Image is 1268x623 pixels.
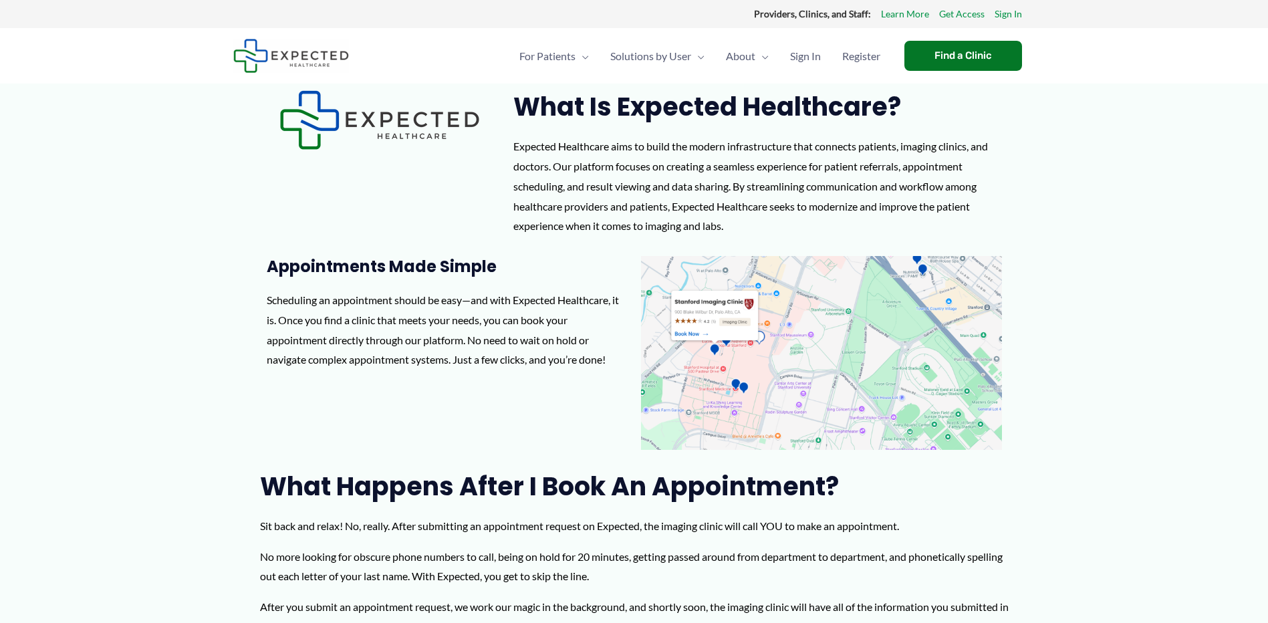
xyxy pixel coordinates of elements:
span: Register [842,33,880,80]
h2: What Happens After I Book an Appointment? [260,470,1009,503]
a: Get Access [939,5,985,23]
span: Sign In [790,33,821,80]
a: AboutMenu Toggle [715,33,779,80]
strong: Providers, Clinics, and Staff: [754,8,871,19]
div: Expected Healthcare aims to build the modern infrastructure that connects patients, imaging clini... [513,136,1008,236]
img: Expected Healthcare Logo [279,90,480,150]
h2: What is Expected Healthcare? [513,90,1008,123]
span: Menu Toggle [755,33,769,80]
span: Solutions by User [610,33,691,80]
a: For PatientsMenu Toggle [509,33,600,80]
span: Menu Toggle [576,33,589,80]
a: Solutions by UserMenu Toggle [600,33,715,80]
span: About [726,33,755,80]
span: Menu Toggle [691,33,705,80]
span: For Patients [519,33,576,80]
a: Learn More [881,5,929,23]
a: Find a Clinic [904,41,1022,71]
a: Register [832,33,891,80]
p: Sit back and relax! No, really. After submitting an appointment request on Expected, the imaging ... [260,516,1009,536]
a: Sign In [779,33,832,80]
a: Sign In [995,5,1022,23]
img: Expected Healthcare Logo - side, dark font, small [233,39,349,73]
p: Scheduling an appointment should be easy—and with Expected Healthcare, it is. Once you find a cli... [267,290,628,370]
nav: Primary Site Navigation [509,33,891,80]
p: No more looking for obscure phone numbers to call, being on hold for 20 minutes, getting passed a... [260,547,1009,586]
h3: Appointments Made Simple [267,256,628,277]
